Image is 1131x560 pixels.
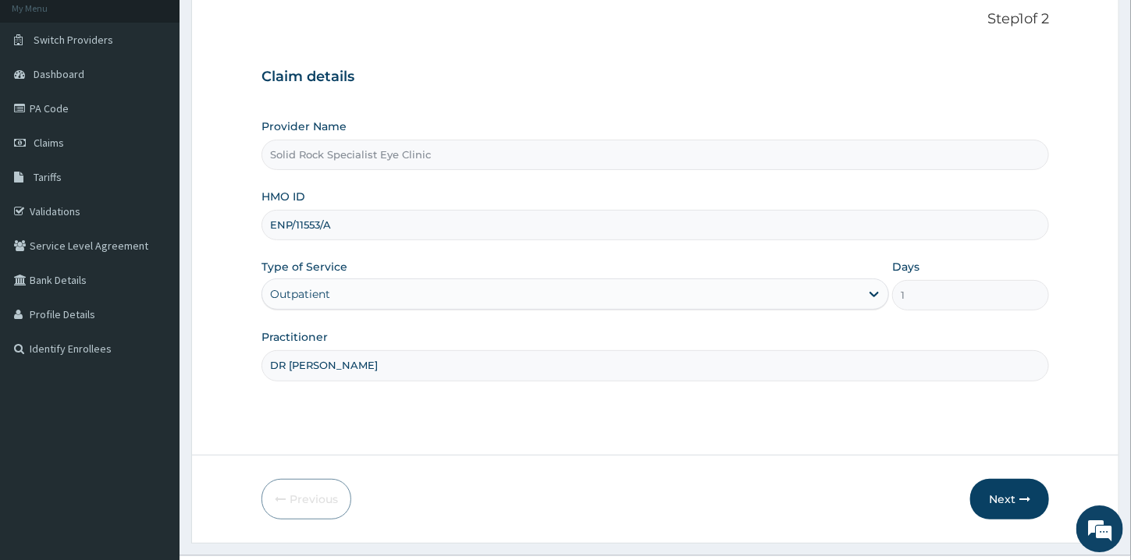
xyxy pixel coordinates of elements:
[261,479,351,519] button: Previous
[270,286,330,302] div: Outpatient
[81,87,262,108] div: Chat with us now
[34,170,62,184] span: Tariffs
[970,479,1049,519] button: Next
[261,350,1049,381] input: Enter Name
[34,67,84,81] span: Dashboard
[261,259,347,275] label: Type of Service
[34,33,113,47] span: Switch Providers
[261,210,1049,240] input: Enter HMO ID
[261,329,328,345] label: Practitioner
[261,11,1049,28] p: Step 1 of 2
[892,259,919,275] label: Days
[256,8,293,45] div: Minimize live chat window
[34,136,64,150] span: Claims
[8,385,297,439] textarea: Type your message and hit 'Enter'
[261,119,347,134] label: Provider Name
[261,69,1049,86] h3: Claim details
[261,189,305,204] label: HMO ID
[29,78,63,117] img: d_794563401_company_1708531726252_794563401
[91,175,215,333] span: We're online!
